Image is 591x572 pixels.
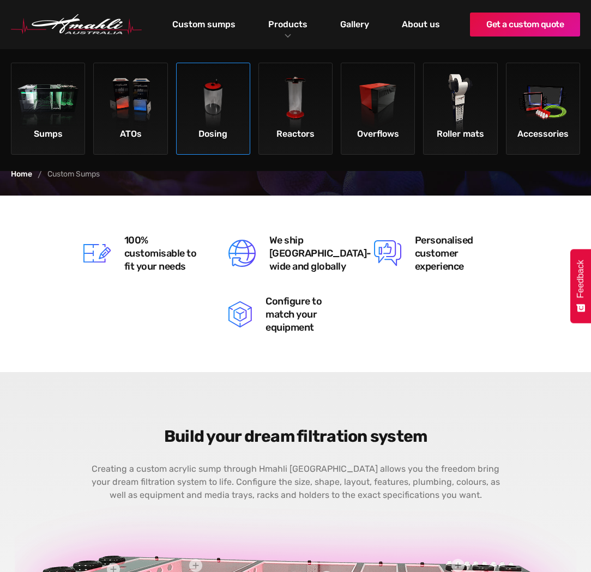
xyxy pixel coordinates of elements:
[228,240,256,267] img: Global Shipping
[506,63,580,155] a: AccessoriesAccessories
[266,295,343,334] h5: Configure to match your equipment
[93,63,167,155] a: ATOsATOs
[337,15,372,34] a: Gallery
[170,15,238,34] a: Custom sumps
[86,463,505,502] p: Creating a custom acrylic sump through Hmahli [GEOGRAPHIC_DATA] allows you the freedom bring your...
[11,14,142,35] a: home
[415,234,489,273] h5: Personalised customer experience
[423,63,497,155] a: Roller matsRoller mats
[83,240,111,267] img: Customisable
[470,13,580,36] a: Get a custom quote
[576,260,586,298] span: Feedback
[399,15,443,34] a: About us
[14,125,82,143] div: Sumps
[262,125,329,143] div: Reactors
[512,74,574,136] img: Accessories
[100,74,161,136] img: ATOs
[509,125,577,143] div: Accessories
[258,63,333,155] a: ReactorsReactors
[269,234,371,273] h5: We ship [GEOGRAPHIC_DATA]-wide and globally
[570,249,591,323] button: Feedback - Show survey
[176,63,250,155] a: DosingDosing
[11,171,32,178] a: Home
[341,63,415,155] a: OverflowsOverflows
[426,125,494,143] div: Roller mats
[124,234,198,273] h5: 100% customisable to fit your needs
[179,125,247,143] div: Dosing
[374,240,401,267] img: Customer Service
[86,427,505,446] h3: Build your dream filtration system
[11,63,85,155] a: SumpsSumps
[266,16,310,32] a: Products
[97,125,164,143] div: ATOs
[17,74,79,136] img: Sumps
[430,74,491,136] img: Roller mats
[183,74,244,136] img: Dosing
[11,14,142,35] img: Hmahli Australia Logo
[228,301,252,328] img: Configure Equipment
[265,74,327,136] img: Reactors
[344,125,412,143] div: Overflows
[347,74,409,136] img: Overflows
[47,171,100,178] div: Custom Sumps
